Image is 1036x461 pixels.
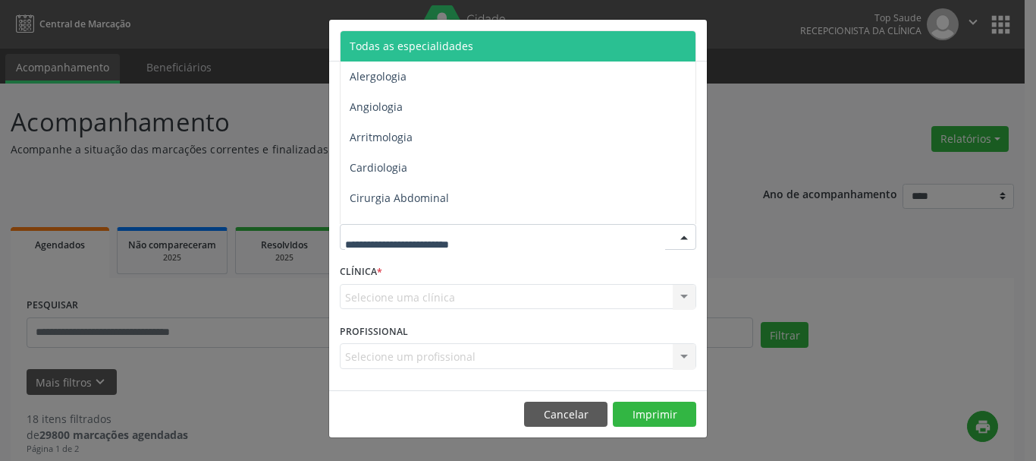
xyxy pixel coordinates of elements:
h5: Relatório de agendamentos [340,30,513,50]
button: Cancelar [524,402,607,428]
button: Close [677,20,707,57]
span: Cardiologia [350,160,407,175]
span: Angiologia [350,99,403,114]
span: Arritmologia [350,130,413,144]
span: Cirurgia Bariatrica [350,221,443,235]
span: Cirurgia Abdominal [350,191,449,205]
label: CLÍNICA [340,260,382,284]
span: Alergologia [350,69,407,84]
label: PROFISSIONAL [340,320,408,343]
span: Todas as especialidades [350,39,473,53]
button: Imprimir [613,402,696,428]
